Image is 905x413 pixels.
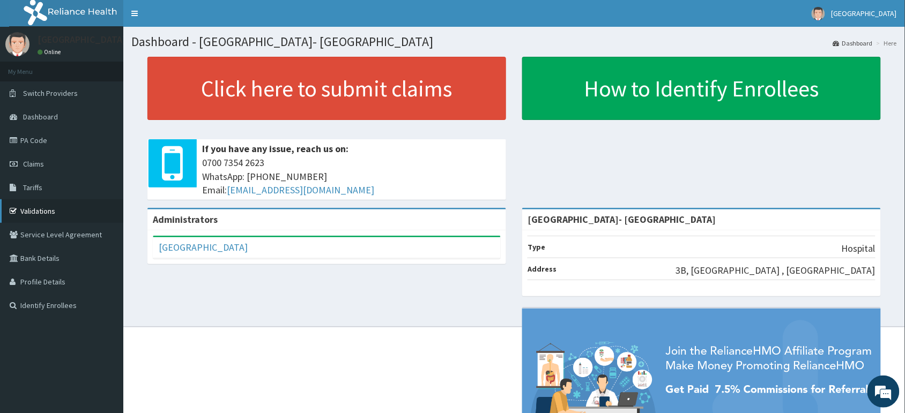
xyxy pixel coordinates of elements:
[528,264,557,274] b: Address
[38,48,63,56] a: Online
[528,242,545,252] b: Type
[812,7,825,20] img: User Image
[676,264,876,277] p: 3B, [GEOGRAPHIC_DATA] , [GEOGRAPHIC_DATA]
[874,39,897,48] li: Here
[833,39,873,48] a: Dashboard
[159,241,248,253] a: [GEOGRAPHIC_DATA]
[522,57,881,120] a: How to Identify Enrollees
[153,213,218,226] b: Administrators
[23,159,44,169] span: Claims
[5,32,29,56] img: User Image
[227,184,374,196] a: [EMAIL_ADDRESS][DOMAIN_NAME]
[202,156,501,197] span: 0700 7354 2623 WhatsApp: [PHONE_NUMBER] Email:
[23,88,78,98] span: Switch Providers
[842,242,876,256] p: Hospital
[832,9,897,18] span: [GEOGRAPHIC_DATA]
[23,112,58,122] span: Dashboard
[528,213,716,226] strong: [GEOGRAPHIC_DATA]- [GEOGRAPHIC_DATA]
[131,35,897,49] h1: Dashboard - [GEOGRAPHIC_DATA]- [GEOGRAPHIC_DATA]
[23,183,42,192] span: Tariffs
[38,35,126,44] p: [GEOGRAPHIC_DATA]
[147,57,506,120] a: Click here to submit claims
[202,142,348,155] b: If you have any issue, reach us on:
